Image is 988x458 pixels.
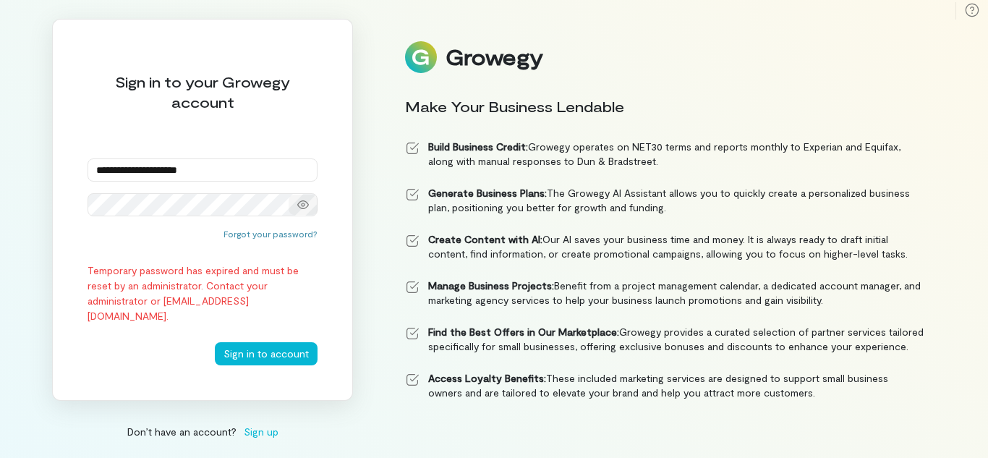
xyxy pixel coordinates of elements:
[405,325,924,354] li: Growegy provides a curated selection of partner services tailored specifically for small business...
[405,279,924,308] li: Benefit from a project management calendar, a dedicated account manager, and marketing agency ser...
[446,45,542,69] div: Growegy
[405,371,924,400] li: These included marketing services are designed to support small business owners and are tailored ...
[52,424,353,439] div: Don’t have an account?
[405,232,924,261] li: Our AI saves your business time and money. It is always ready to draft initial content, find info...
[244,424,278,439] span: Sign up
[428,140,528,153] strong: Build Business Credit:
[88,72,318,112] div: Sign in to your Growegy account
[215,342,318,365] button: Sign in to account
[405,186,924,215] li: The Growegy AI Assistant allows you to quickly create a personalized business plan, positioning y...
[428,372,546,384] strong: Access Loyalty Benefits:
[88,263,318,323] div: Temporary password has expired and must be reset by an administrator. Contact your administrator ...
[405,140,924,169] li: Growegy operates on NET30 terms and reports monthly to Experian and Equifax, along with manual re...
[405,96,924,116] div: Make Your Business Lendable
[428,187,547,199] strong: Generate Business Plans:
[428,233,542,245] strong: Create Content with AI:
[223,228,318,239] button: Forgot your password?
[428,279,554,292] strong: Manage Business Projects:
[405,41,437,73] img: Logo
[428,326,619,338] strong: Find the Best Offers in Our Marketplace:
